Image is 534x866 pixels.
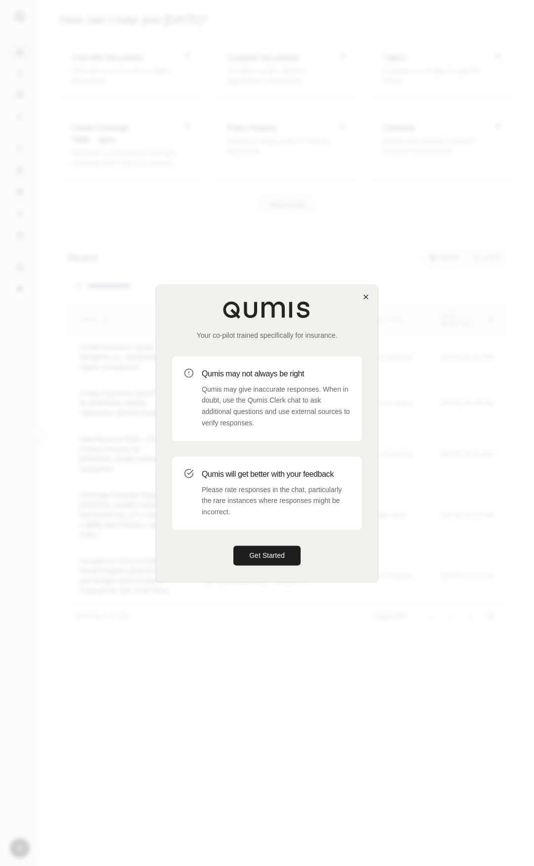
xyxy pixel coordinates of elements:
[202,468,350,480] h3: Qumis will get better with your feedback
[202,384,350,429] p: Qumis may give inaccurate responses. When in doubt, use the Qumis Clerk chat to ask additional qu...
[222,301,311,319] img: Qumis Logo
[233,546,301,565] button: Get Started
[202,484,350,518] p: Please rate responses in the chat, particularly the rare instances where responses might be incor...
[172,330,362,340] p: Your co-pilot trained specifically for insurance.
[202,368,350,380] h3: Qumis may not always be right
